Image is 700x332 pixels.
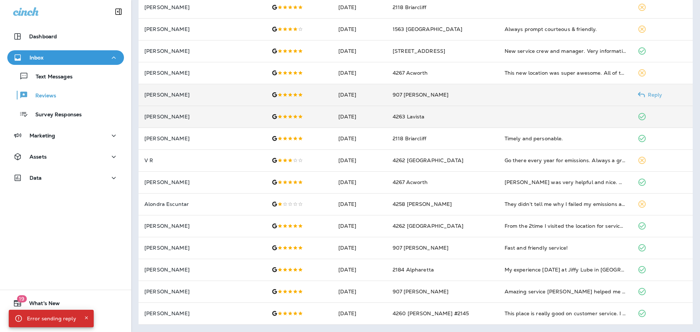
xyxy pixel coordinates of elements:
[505,200,626,208] div: They didn’t tell me why I failed my emissions at this establishment. All was told me its either b...
[332,149,387,171] td: [DATE]
[505,157,626,164] div: Go there every year for emissions. Always a great experience. Got in a tight for replacing headli...
[7,313,124,328] button: Support
[393,310,469,317] span: 4260 [PERSON_NAME] #2145
[144,223,260,229] p: [PERSON_NAME]
[393,266,434,273] span: 2184 Alpharetta
[393,91,448,98] span: 907 [PERSON_NAME]
[22,300,60,309] span: What's New
[28,74,73,81] p: Text Messages
[393,113,425,120] span: 4263 Lavista
[144,310,260,316] p: [PERSON_NAME]
[144,201,260,207] p: Alondra Escuntar
[505,288,626,295] div: Amazing service Pablo helped me out and was great 🙌🏾
[144,26,260,32] p: [PERSON_NAME]
[332,259,387,281] td: [DATE]
[144,157,260,163] p: V R
[332,237,387,259] td: [DATE]
[505,222,626,230] div: From the 2time I visited the location for service… the entire experience was fantastic. The young...
[393,26,462,32] span: 1563 [GEOGRAPHIC_DATA]
[505,26,626,33] div: Always prompt courteous & friendly.
[28,112,82,118] p: Survey Responses
[332,193,387,215] td: [DATE]
[144,136,260,141] p: [PERSON_NAME]
[332,281,387,302] td: [DATE]
[108,4,129,19] button: Collapse Sidebar
[30,175,42,181] p: Data
[332,106,387,128] td: [DATE]
[645,92,662,98] p: Reply
[27,312,76,325] div: Error sending reply
[332,62,387,84] td: [DATE]
[393,245,448,251] span: 907 [PERSON_NAME]
[505,310,626,317] div: This place is really good on customer service. I have been bringing my cars here for years . I gi...
[393,201,452,207] span: 4258 [PERSON_NAME]
[144,179,260,185] p: [PERSON_NAME]
[28,93,56,99] p: Reviews
[144,70,260,76] p: [PERSON_NAME]
[393,179,428,185] span: 4267 Acworth
[7,29,124,44] button: Dashboard
[30,154,47,160] p: Assets
[144,267,260,273] p: [PERSON_NAME]
[393,288,448,295] span: 907 [PERSON_NAME]
[144,92,260,98] p: [PERSON_NAME]
[505,244,626,251] div: Fast and friendly service!
[7,69,124,84] button: Text Messages
[505,69,626,77] div: This new location was super awesome. All of the staff were very kind, quick and informative. High...
[144,4,260,10] p: [PERSON_NAME]
[332,18,387,40] td: [DATE]
[29,34,57,39] p: Dashboard
[393,48,445,54] span: [STREET_ADDRESS]
[144,289,260,294] p: [PERSON_NAME]
[505,135,626,142] div: Timely and personable.
[332,215,387,237] td: [DATE]
[7,149,124,164] button: Assets
[505,47,626,55] div: New service crew and manager. Very informative and professional.
[7,128,124,143] button: Marketing
[393,4,426,11] span: 2118 Briarcliff
[393,157,463,164] span: 4262 [GEOGRAPHIC_DATA]
[7,106,124,122] button: Survey Responses
[7,87,124,103] button: Reviews
[144,114,260,120] p: [PERSON_NAME]
[7,296,124,310] button: 19What's New
[332,84,387,106] td: [DATE]
[30,133,55,138] p: Marketing
[144,48,260,54] p: [PERSON_NAME]
[7,171,124,185] button: Data
[332,128,387,149] td: [DATE]
[144,245,260,251] p: [PERSON_NAME]
[332,171,387,193] td: [DATE]
[30,55,43,60] p: Inbox
[505,266,626,273] div: My experience today at Jiffy Lube in Alpharetta was outstanding - I went there for an oil change ...
[332,302,387,324] td: [DATE]
[393,70,428,76] span: 4267 Acworth
[82,313,91,322] button: Close
[505,179,626,186] div: Brian was very helpful and nice. He gave me a good price. I will be returning.
[7,50,124,65] button: Inbox
[17,295,27,302] span: 19
[332,40,387,62] td: [DATE]
[393,223,463,229] span: 4262 [GEOGRAPHIC_DATA]
[393,135,426,142] span: 2118 Briarcliff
